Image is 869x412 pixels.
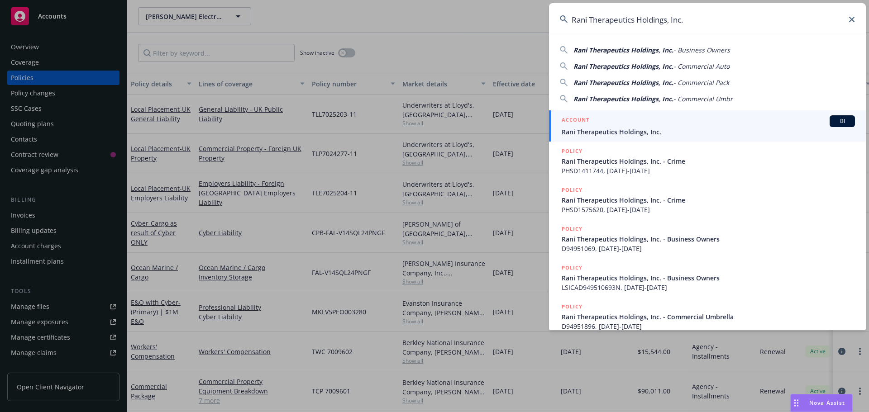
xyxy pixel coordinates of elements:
[573,78,673,87] span: Rani Therapeutics Holdings, Inc.
[809,399,845,407] span: Nova Assist
[673,95,733,103] span: - Commercial Umbr
[562,127,855,137] span: Rani Therapeutics Holdings, Inc.
[791,394,802,412] div: Drag to move
[573,62,673,71] span: Rani Therapeutics Holdings, Inc.
[549,180,866,219] a: POLICYRani Therapeutics Holdings, Inc. - CrimePHSD1575620, [DATE]-[DATE]
[562,312,855,322] span: Rani Therapeutics Holdings, Inc. - Commercial Umbrella
[562,224,583,233] h5: POLICY
[562,195,855,205] span: Rani Therapeutics Holdings, Inc. - Crime
[549,110,866,142] a: ACCOUNTBIRani Therapeutics Holdings, Inc.
[562,156,855,166] span: Rani Therapeutics Holdings, Inc. - Crime
[562,273,855,283] span: Rani Therapeutics Holdings, Inc. - Business Owners
[573,95,673,103] span: Rani Therapeutics Holdings, Inc.
[549,297,866,336] a: POLICYRani Therapeutics Holdings, Inc. - Commercial UmbrellaD94951896, [DATE]-[DATE]
[549,3,866,36] input: Search...
[562,244,855,253] span: D94951069, [DATE]-[DATE]
[573,46,673,54] span: Rani Therapeutics Holdings, Inc.
[790,394,853,412] button: Nova Assist
[549,258,866,297] a: POLICYRani Therapeutics Holdings, Inc. - Business OwnersLSICAD949510693N, [DATE]-[DATE]
[673,62,730,71] span: - Commercial Auto
[549,142,866,180] a: POLICYRani Therapeutics Holdings, Inc. - CrimePHSD1411744, [DATE]-[DATE]
[833,117,851,125] span: BI
[562,205,855,214] span: PHSD1575620, [DATE]-[DATE]
[562,185,583,194] h5: POLICY
[562,283,855,292] span: LSICAD949510693N, [DATE]-[DATE]
[562,115,589,126] h5: ACCOUNT
[562,263,583,272] h5: POLICY
[562,302,583,311] h5: POLICY
[673,78,729,87] span: - Commercial Pack
[673,46,730,54] span: - Business Owners
[562,166,855,175] span: PHSD1411744, [DATE]-[DATE]
[562,234,855,244] span: Rani Therapeutics Holdings, Inc. - Business Owners
[562,322,855,331] span: D94951896, [DATE]-[DATE]
[549,219,866,258] a: POLICYRani Therapeutics Holdings, Inc. - Business OwnersD94951069, [DATE]-[DATE]
[562,147,583,156] h5: POLICY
